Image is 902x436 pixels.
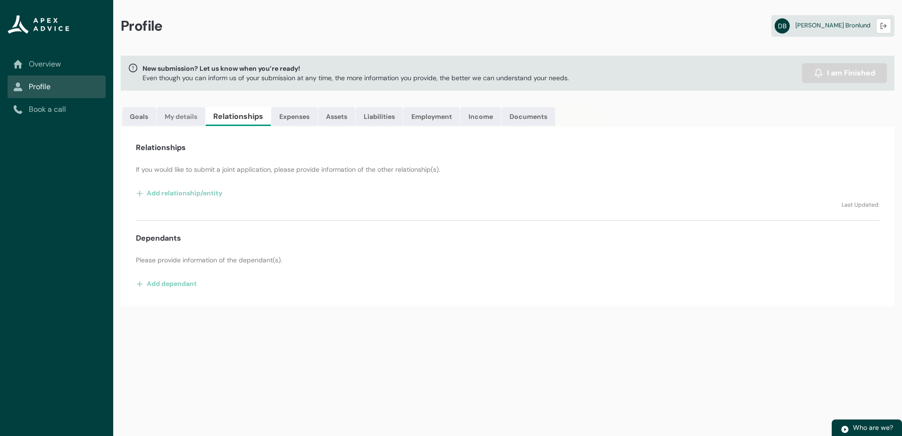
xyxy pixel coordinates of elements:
h4: Dependants [136,233,181,244]
a: Liabilities [356,107,403,126]
img: play.svg [841,425,849,434]
a: My details [157,107,205,126]
a: DB[PERSON_NAME] Bronlund [771,15,894,37]
p: Even though you can inform us of your submission at any time, the more information you provide, t... [142,73,569,83]
a: Income [460,107,501,126]
span: New submission? Let us know when you’re ready! [142,64,569,73]
h4: Relationships [136,142,186,153]
abbr: DB [775,18,790,34]
nav: Sub page [8,53,106,121]
a: Book a call [13,104,100,115]
lightning-formatted-text: Last Updated: [842,201,879,209]
p: Please provide information of the dependant(s). [136,255,879,265]
button: I am Finished [802,63,887,83]
a: Profile [13,81,100,92]
a: Employment [403,107,460,126]
a: Assets [318,107,355,126]
span: I am Finished [827,67,875,79]
a: Goals [122,107,156,126]
a: Expenses [271,107,317,126]
button: Logout [876,18,891,34]
a: Overview [13,59,100,70]
span: Who are we? [853,423,893,432]
img: Apex Advice Group [8,15,69,34]
span: Profile [121,17,163,35]
button: Add relationship/entity [136,185,223,201]
a: Documents [501,107,555,126]
a: Relationships [206,107,271,126]
span: [PERSON_NAME] Bronlund [795,21,870,29]
p: If you would like to submit a joint application, please provide information of the other relation... [136,165,879,174]
button: Add dependant [136,276,197,291]
img: alarm.svg [814,68,823,78]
